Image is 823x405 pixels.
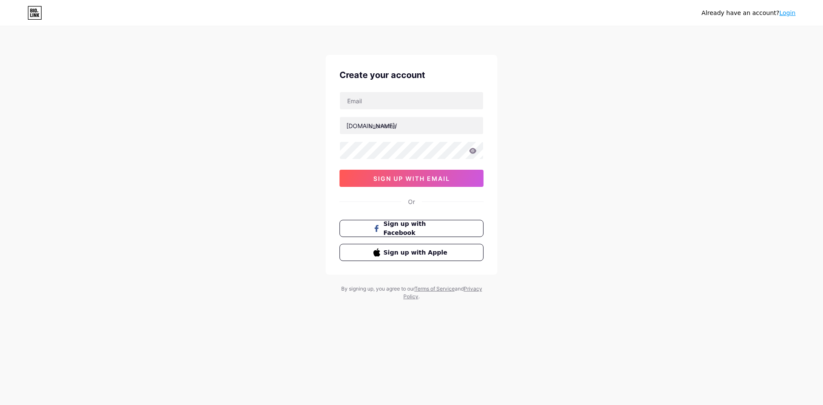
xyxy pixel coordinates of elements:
div: Already have an account? [702,9,796,18]
input: username [340,117,483,134]
span: sign up with email [373,175,450,182]
div: Or [408,197,415,206]
a: Login [779,9,796,16]
a: Terms of Service [415,285,455,292]
div: Create your account [339,69,484,81]
div: [DOMAIN_NAME]/ [346,121,397,130]
input: Email [340,92,483,109]
span: Sign up with Apple [384,248,450,257]
span: Sign up with Facebook [384,219,450,237]
button: Sign up with Apple [339,244,484,261]
button: sign up with email [339,170,484,187]
div: By signing up, you agree to our and . [339,285,484,300]
button: Sign up with Facebook [339,220,484,237]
